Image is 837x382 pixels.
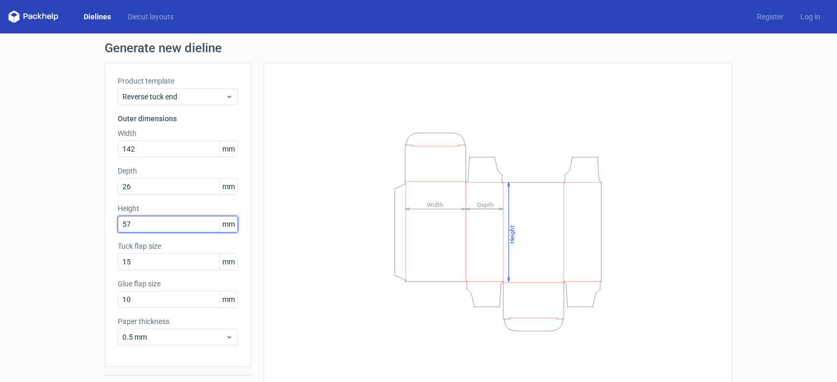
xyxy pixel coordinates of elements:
a: Register [749,11,792,22]
span: mm [219,254,237,270]
label: Width [118,128,238,138]
a: Dielines [75,11,119,22]
span: Reverse tuck end [122,91,225,102]
span: 0.5 mm [122,332,225,342]
tspan: Depth [477,201,494,208]
span: mm [219,141,237,157]
tspan: Width [427,201,444,208]
label: Depth [118,166,238,176]
span: mm [219,179,237,194]
label: Product template [118,76,238,86]
label: Paper thickness [118,316,238,327]
label: Glue flap size [118,279,238,289]
a: Log in [792,11,829,22]
span: mm [219,216,237,232]
h3: Outer dimensions [118,113,238,124]
tspan: Height [508,225,516,243]
label: Tuck flap size [118,241,238,251]
label: Height [118,203,238,214]
h1: Generate new dieline [105,42,732,54]
a: Diecut layouts [119,11,182,22]
span: mm [219,292,237,307]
